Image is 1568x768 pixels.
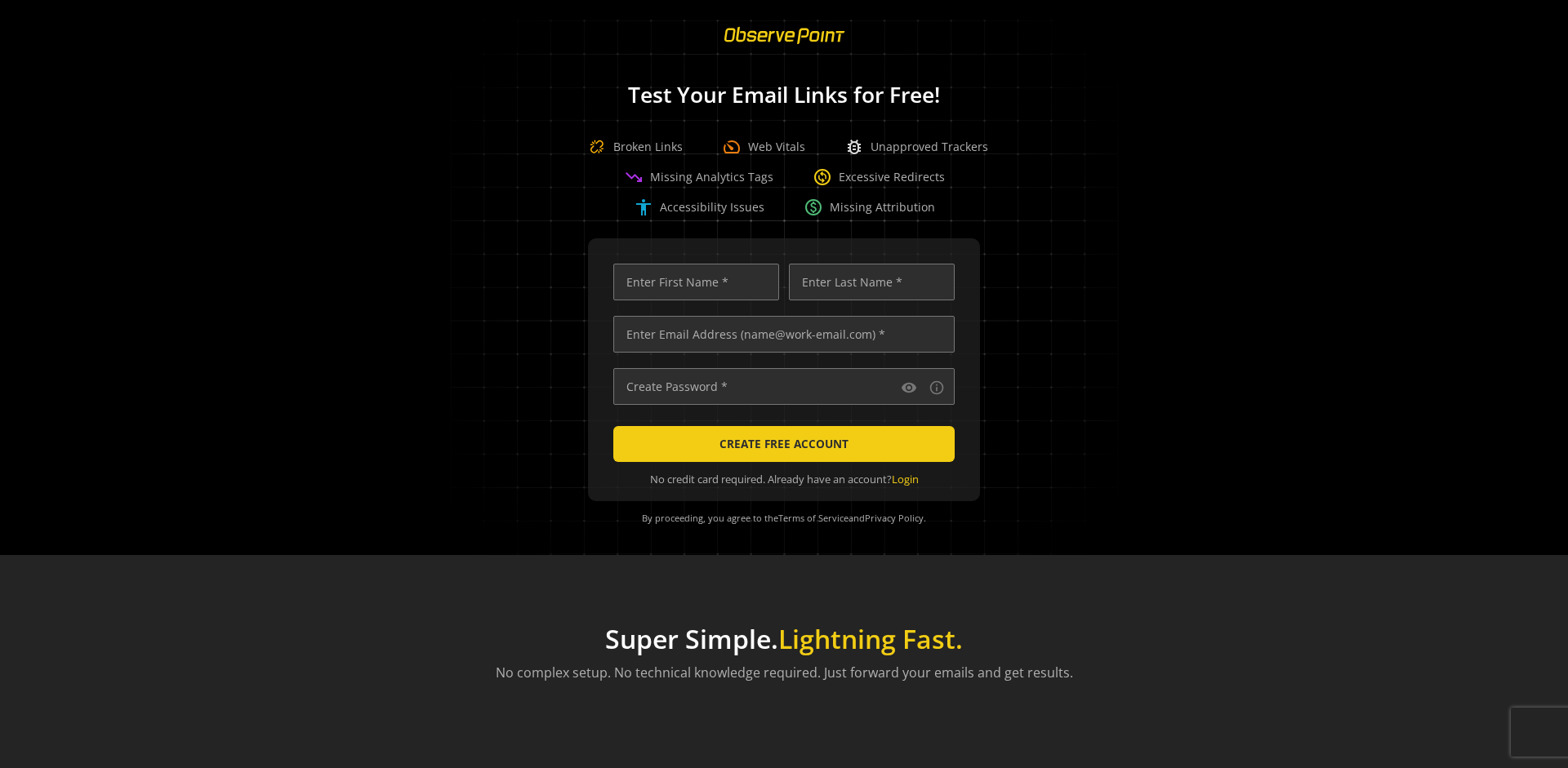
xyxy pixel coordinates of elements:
[892,472,919,486] a: Login
[613,316,955,353] input: Enter Email Address (name@work-email.com) *
[722,137,805,157] div: Web Vitals
[813,167,832,187] span: change_circle
[804,198,823,217] span: paid
[613,426,955,462] button: CREATE FREE ACCOUNT
[865,512,924,524] a: Privacy Policy
[425,83,1143,107] h1: Test Your Email Links for Free!
[634,198,764,217] div: Accessibility Issues
[496,663,1073,682] p: No complex setup. No technical knowledge required. Just forward your emails and get results.
[714,38,855,53] a: ObservePoint Homepage
[608,501,960,535] div: By proceeding, you agree to the and .
[844,137,864,157] span: bug_report
[613,368,955,405] input: Create Password *
[634,198,653,217] span: accessibility
[789,264,955,300] input: Enter Last Name *
[613,264,779,300] input: Enter First Name *
[581,131,613,163] img: Broken Link
[581,131,683,163] div: Broken Links
[778,621,963,656] span: Lightning Fast.
[613,472,955,487] div: No credit card required. Already have an account?
[624,167,773,187] div: Missing Analytics Tags
[624,167,644,187] span: trending_down
[722,137,742,157] span: speed
[844,137,988,157] div: Unapproved Trackers
[719,429,849,459] span: CREATE FREE ACCOUNT
[813,167,945,187] div: Excessive Redirects
[496,624,1073,655] h1: Super Simple.
[901,380,917,396] mat-icon: visibility
[804,198,935,217] div: Missing Attribution
[778,512,849,524] a: Terms of Service
[927,378,947,397] button: Password requirements
[929,380,945,396] mat-icon: info_outline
